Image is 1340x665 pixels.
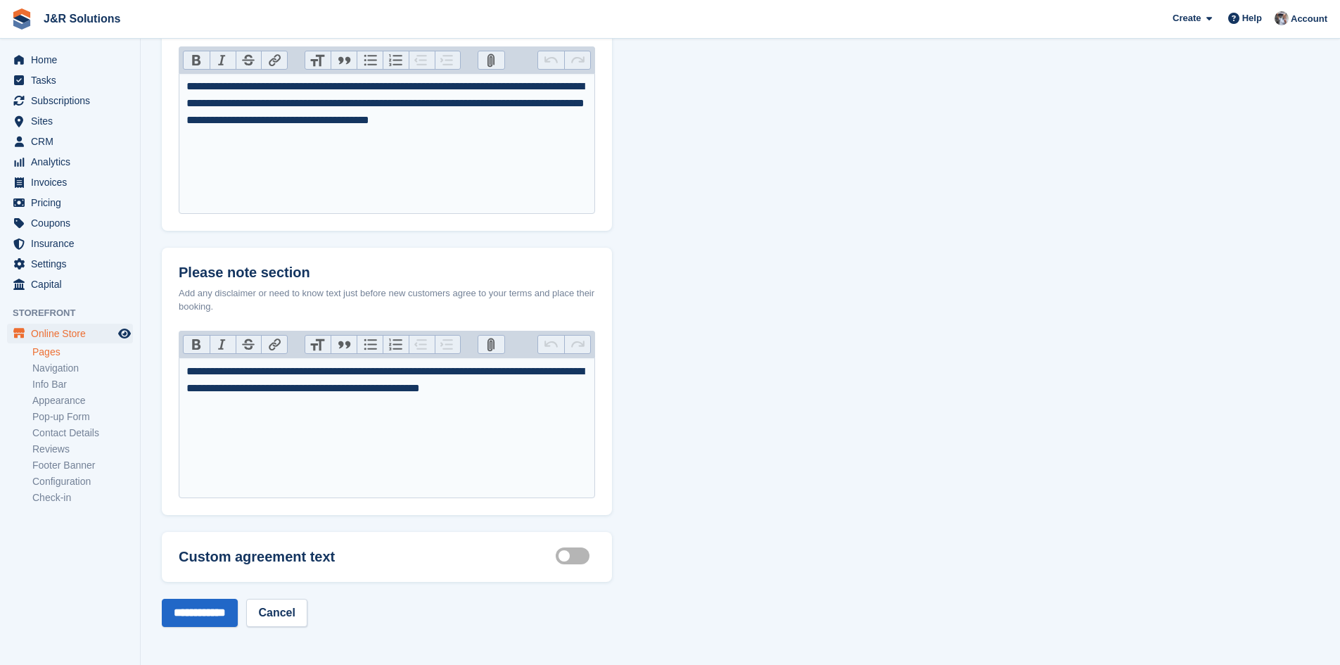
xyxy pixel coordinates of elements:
a: Navigation [32,362,133,375]
button: Heading [305,336,331,354]
a: menu [7,132,133,151]
a: Check-in [32,491,133,505]
a: Contact Details [32,426,133,440]
button: Attach Files [478,336,504,354]
span: Tasks [31,70,115,90]
a: Footer Banner [32,459,133,472]
a: Preview store [116,325,133,342]
button: Decrease Level [409,336,435,354]
a: menu [7,213,133,233]
img: Steve Revell [1275,11,1289,25]
a: menu [7,254,133,274]
button: Strikethrough [236,336,262,354]
span: Storefront [13,306,140,320]
a: Info Bar [32,378,133,391]
span: Home [31,50,115,70]
span: Settings [31,254,115,274]
button: Numbers [383,336,409,354]
button: Link [261,51,287,70]
a: menu [7,152,133,172]
button: Increase Level [435,336,461,354]
span: Insurance [31,234,115,253]
a: menu [7,172,133,192]
span: Subscriptions [31,91,115,110]
button: Heading [305,51,331,70]
button: Quote [331,336,357,354]
button: Decrease Level [409,51,435,70]
span: Coupons [31,213,115,233]
button: Increase Level [435,51,461,70]
label: Customisable terms active [556,555,595,557]
a: menu [7,234,133,253]
img: stora-icon-8386f47178a22dfd0bd8f6a31ec36ba5ce8667c1dd55bd0f319d3a0aa187defe.svg [11,8,32,30]
div: Add any disclaimer or need to know text just before new customers agree to your terms and place t... [179,286,595,314]
button: Bullets [357,51,383,70]
a: J&R Solutions [38,7,126,30]
a: Cancel [246,599,307,627]
a: Pages [32,346,133,359]
a: menu [7,70,133,90]
a: menu [7,193,133,213]
button: Italic [210,51,236,70]
button: Link [261,336,287,354]
a: menu [7,274,133,294]
h2: Please note section [179,265,595,281]
a: menu [7,324,133,343]
span: Analytics [31,152,115,172]
a: menu [7,111,133,131]
a: Appearance [32,394,133,407]
span: Create [1173,11,1201,25]
h2: Custom agreement text [179,549,335,565]
a: menu [7,50,133,70]
button: Strikethrough [236,51,262,70]
button: Undo [538,336,564,354]
span: Account [1291,12,1327,26]
a: Configuration [32,475,133,488]
button: Bullets [357,336,383,354]
span: CRM [31,132,115,151]
span: Online Store [31,324,115,343]
span: Sites [31,111,115,131]
button: Attach Files [478,51,504,70]
button: Quote [331,51,357,70]
span: Invoices [31,172,115,192]
button: Bold [184,51,210,70]
span: Capital [31,274,115,294]
button: Italic [210,336,236,354]
span: Help [1242,11,1262,25]
button: Redo [564,336,590,354]
a: Pop-up Form [32,410,133,424]
a: menu [7,91,133,110]
button: Numbers [383,51,409,70]
span: Pricing [31,193,115,213]
a: Reviews [32,443,133,456]
button: Redo [564,51,590,70]
button: Undo [538,51,564,70]
button: Bold [184,336,210,354]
